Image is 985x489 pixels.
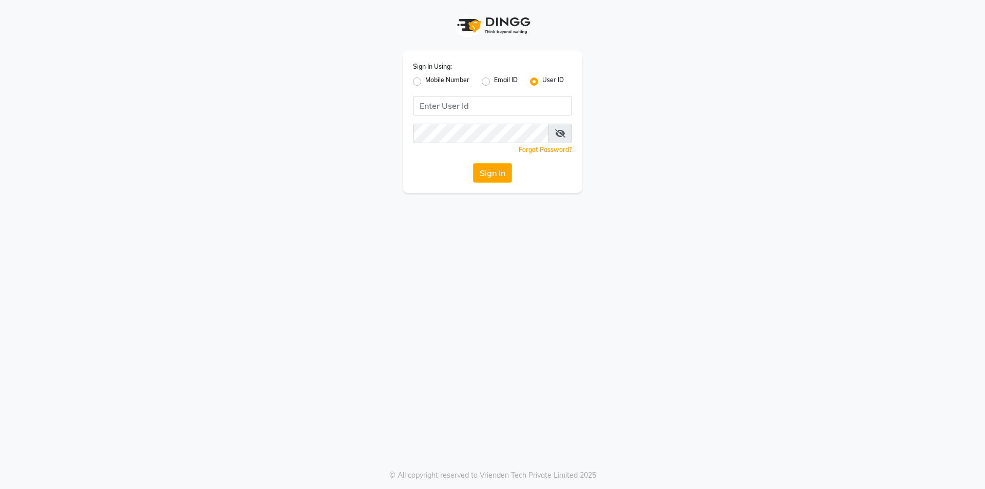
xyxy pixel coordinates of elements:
input: Username [413,96,572,115]
a: Forgot Password? [519,146,572,153]
img: logo1.svg [451,10,534,41]
label: Email ID [494,75,518,88]
label: Sign In Using: [413,62,452,71]
label: Mobile Number [425,75,469,88]
label: User ID [542,75,564,88]
input: Username [413,124,549,143]
button: Sign In [473,163,512,183]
